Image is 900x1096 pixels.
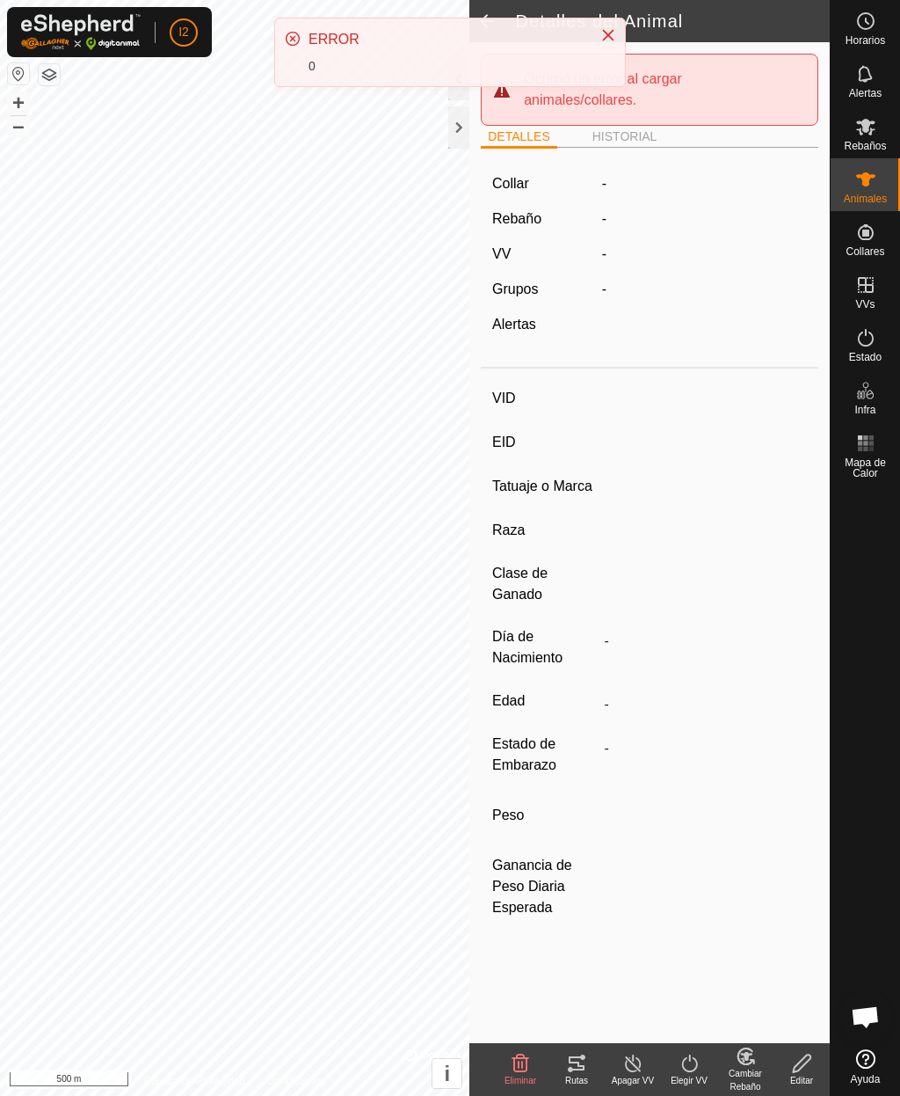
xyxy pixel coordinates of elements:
[492,475,597,498] label: Tatuaje o Marca
[492,734,597,776] label: Estado de Embarazo
[831,1042,900,1092] a: Ayuda
[492,690,597,712] label: Edad
[595,279,815,300] div: -
[492,387,597,410] label: VID
[661,1074,717,1087] div: Elegir VV
[846,35,885,46] span: Horarios
[839,990,892,1043] a: Chat abierto
[492,173,529,194] label: Collar
[492,431,597,454] label: EID
[602,211,606,226] span: -
[8,115,29,136] button: –
[585,128,664,146] li: HISTORIAL
[144,1073,245,1089] a: Política de Privacidad
[492,626,597,669] label: Día de Nacimiento
[849,352,882,362] span: Estado
[849,88,882,99] span: Alertas
[773,1074,830,1087] div: Editar
[21,14,141,50] img: Logo Gallagher
[524,69,789,111] div: Ocurrió un error al cargar animales/collares.
[548,1074,605,1087] div: Rutas
[492,281,538,296] label: Grupos
[605,1074,661,1087] div: Apagar VV
[504,1076,536,1085] span: Eliminar
[492,563,597,605] label: Clase de Ganado
[854,405,875,415] span: Infra
[602,173,606,194] label: -
[445,1062,451,1085] span: i
[39,64,60,85] button: Capas del Mapa
[492,855,597,918] label: Ganancia de Peso Diaria Esperada
[844,141,886,151] span: Rebaños
[835,457,896,479] span: Mapa de Calor
[492,797,597,834] label: Peso
[717,1067,773,1093] div: Cambiar Rebaño
[596,23,621,47] button: Close
[481,128,557,149] li: DETALLES
[492,519,597,542] label: Raza
[308,57,583,76] div: 0
[492,211,541,226] label: Rebaño
[844,194,887,204] span: Animales
[432,1059,461,1088] button: i
[8,92,29,113] button: +
[851,1074,881,1085] span: Ayuda
[492,246,511,261] label: VV
[492,317,536,332] label: Alertas
[515,11,830,32] h2: Detalles del Animal
[602,246,606,261] app-display-virtual-paddock-transition: -
[846,246,884,257] span: Collares
[308,29,583,50] div: ERROR
[266,1073,325,1089] a: Contáctenos
[855,299,875,310] span: VVs
[178,23,189,41] span: I2
[8,63,29,84] button: Restablecer Mapa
